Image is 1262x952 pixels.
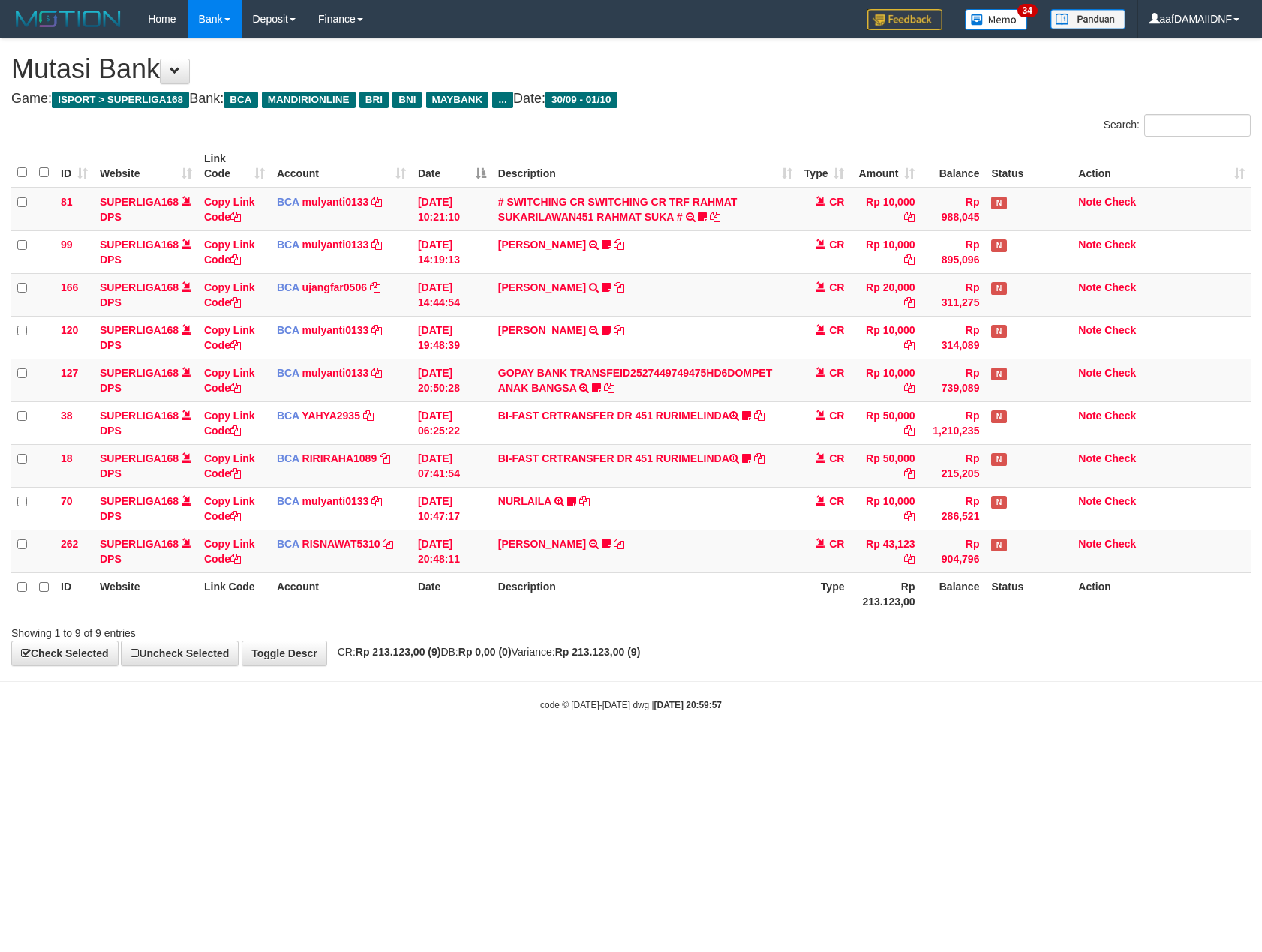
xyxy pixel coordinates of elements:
a: Check [1104,324,1136,336]
td: Rp 988,045 [921,188,985,231]
a: Copy Rp 20,000 to clipboard [904,296,915,308]
a: Copy Link Code [204,538,255,565]
span: Has Note [991,539,1006,551]
span: CR [829,324,844,336]
td: Rp 10,000 [850,359,921,401]
img: MOTION_logo.png [11,8,125,30]
span: 262 [61,538,78,550]
strong: [DATE] 20:59:57 [654,700,722,710]
td: Rp 311,275 [921,273,985,316]
input: Search: [1144,114,1251,137]
span: BCA [277,196,299,208]
td: BI-FAST CRTRANSFER DR 451 RURIMELINDA [492,444,798,487]
a: ujangfar0506 [302,281,367,293]
span: BNI [392,92,422,108]
span: Has Note [991,496,1006,509]
a: Copy Link Code [204,495,255,522]
a: [PERSON_NAME] [498,324,586,336]
label: Search: [1104,114,1251,137]
span: ... [492,92,512,108]
a: Toggle Descr [242,641,327,666]
td: Rp 895,096 [921,230,985,273]
th: Website: activate to sort column ascending [94,145,198,188]
td: [DATE] 19:48:39 [412,316,492,359]
span: CR [829,196,844,208]
h1: Mutasi Bank [11,54,1251,84]
a: RISNAWAT5310 [302,538,380,550]
div: Showing 1 to 9 of 9 entries [11,620,515,641]
a: [PERSON_NAME] [498,281,586,293]
a: SUPERLIGA168 [100,452,179,464]
th: Description [492,572,798,615]
a: SUPERLIGA168 [100,196,179,208]
span: Has Note [991,239,1006,252]
th: Action: activate to sort column ascending [1072,145,1251,188]
span: CR [829,538,844,550]
a: Check [1104,452,1136,464]
strong: Rp 0,00 (0) [458,646,512,658]
a: Copy YAHYA2935 to clipboard [363,410,374,422]
td: [DATE] 14:44:54 [412,273,492,316]
a: Copy Link Code [204,367,255,394]
span: Has Note [991,368,1006,380]
a: Check Selected [11,641,119,666]
span: BCA [277,239,299,251]
span: MAYBANK [426,92,489,108]
a: SUPERLIGA168 [100,538,179,550]
span: Has Note [991,282,1006,295]
span: BCA [277,495,299,507]
a: Copy ujangfar0506 to clipboard [370,281,380,293]
a: Copy RIRIRAHA1089 to clipboard [380,452,390,464]
span: 18 [61,452,73,464]
a: Copy # SWITCHING CR SWITCHING CR TRF RAHMAT SUKARILAWAN451 RAHMAT SUKA # to clipboard [710,211,720,223]
a: mulyanti0133 [302,239,369,251]
th: Date: activate to sort column descending [412,145,492,188]
a: Copy Link Code [204,196,255,223]
th: Description: activate to sort column ascending [492,145,798,188]
span: 38 [61,410,73,422]
img: panduan.png [1050,9,1125,29]
td: [DATE] 07:41:54 [412,444,492,487]
h4: Game: Bank: Date: [11,92,1251,107]
a: SUPERLIGA168 [100,324,179,336]
td: Rp 739,089 [921,359,985,401]
a: Note [1078,196,1101,208]
a: Check [1104,410,1136,422]
img: Feedback.jpg [867,9,942,30]
a: mulyanti0133 [302,367,369,379]
a: Check [1104,367,1136,379]
a: Note [1078,324,1101,336]
a: Copy Rp 50,000 to clipboard [904,467,915,479]
a: Note [1078,239,1101,251]
a: Copy NOVEN ELING PRAYOG to clipboard [614,281,624,293]
span: CR: DB: Variance: [330,646,641,658]
th: Balance [921,572,985,615]
td: DPS [94,188,198,231]
th: Link Code [198,572,271,615]
span: 127 [61,367,78,379]
td: [DATE] 10:47:17 [412,487,492,530]
a: Copy Rp 10,000 to clipboard [904,510,915,522]
span: 81 [61,196,73,208]
a: Copy mulyanti0133 to clipboard [371,367,382,379]
span: 166 [61,281,78,293]
a: Copy mulyanti0133 to clipboard [371,239,382,251]
th: Website [94,572,198,615]
th: Amount: activate to sort column ascending [850,145,921,188]
span: Has Note [991,325,1006,338]
a: SUPERLIGA168 [100,495,179,507]
small: code © [DATE]-[DATE] dwg | [540,700,722,710]
span: MANDIRIONLINE [262,92,356,108]
strong: Rp 213.123,00 (9) [555,646,641,658]
a: Copy mulyanti0133 to clipboard [371,196,382,208]
a: Copy GOPAY BANK TRANSFEID2527449749475HD6DOMPET ANAK BANGSA to clipboard [604,382,614,394]
a: Check [1104,538,1136,550]
img: Button%20Memo.svg [965,9,1028,30]
td: Rp 314,089 [921,316,985,359]
a: mulyanti0133 [302,324,369,336]
th: ID [55,572,94,615]
span: 120 [61,324,78,336]
td: Rp 43,123 [850,530,921,572]
span: BCA [277,324,299,336]
td: [DATE] 10:21:10 [412,188,492,231]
